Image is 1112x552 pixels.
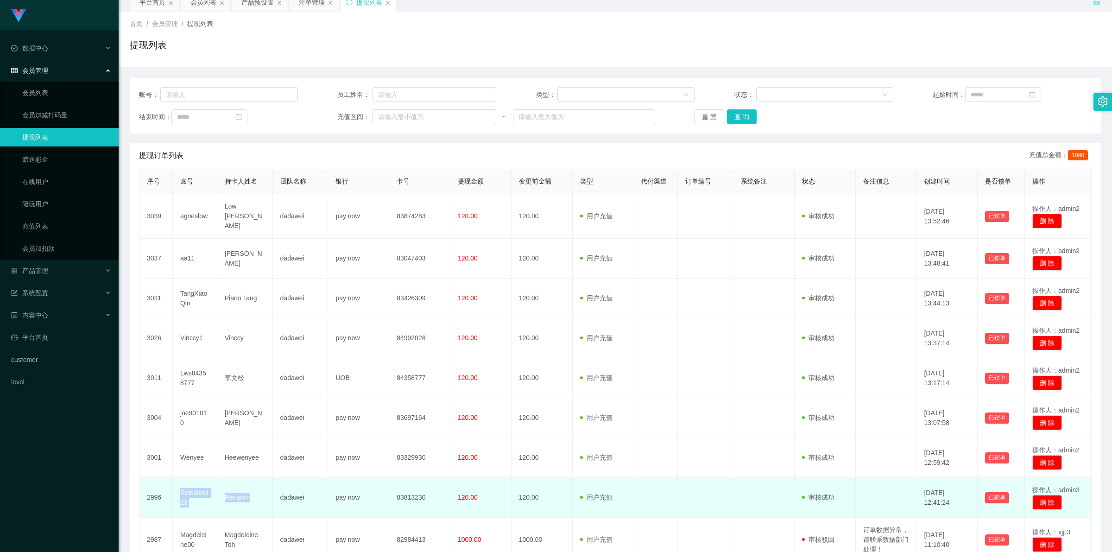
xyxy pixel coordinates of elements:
span: 120.00 [458,454,478,461]
span: 类型： [536,90,558,100]
span: 120.00 [458,374,478,381]
span: 审核成功 [802,414,834,421]
h1: 提现列表 [130,38,167,52]
div: 充值总金额： [1029,150,1092,161]
td: dadawei [273,398,329,438]
span: 操作人：xjp3 [1032,528,1070,536]
button: 重 置 [695,109,724,124]
span: 审核驳回 [802,536,834,543]
button: 已锁单 [985,373,1009,384]
img: logo.9652507e.png [11,9,26,22]
span: 卡号 [397,178,410,185]
td: 3026 [139,318,173,358]
button: 删 除 [1032,455,1062,470]
span: 用户充值 [580,454,613,461]
td: 84358777 [389,358,450,398]
td: Reinalim [217,478,273,518]
span: 操作人：admin2 [1032,446,1080,454]
td: 3011 [139,358,173,398]
button: 删 除 [1032,296,1062,311]
input: 请输入最小值为 [373,109,496,124]
td: 120.00 [512,438,573,478]
a: 会员列表 [22,83,111,102]
i: 图标: calendar [235,114,242,120]
button: 查 询 [727,109,757,124]
span: 持卡人姓名 [225,178,257,185]
td: [PERSON_NAME] [217,239,273,279]
span: 起始时间： [933,90,965,100]
a: 提现列表 [22,128,111,146]
span: 1000.00 [458,536,481,543]
i: 图标: appstore-o [11,267,18,274]
span: 会员管理 [11,67,48,74]
td: Low [PERSON_NAME] [217,194,273,239]
span: 提现订单列表 [139,150,183,161]
td: [DATE] 12:59:42 [916,438,978,478]
td: [DATE] 12:41:24 [916,478,978,518]
a: 图标: dashboard平台首页 [11,328,111,347]
td: Wenyee [173,438,217,478]
button: 删 除 [1032,214,1062,228]
span: 数据中心 [11,44,48,52]
td: 83329930 [389,438,450,478]
td: 83874283 [389,194,450,239]
td: dadawei [273,279,329,318]
td: pay now [328,438,389,478]
span: 用户充值 [580,536,613,543]
td: [DATE] 13:48:41 [916,239,978,279]
span: ~ [496,112,513,122]
td: dadawei [273,318,329,358]
span: 银行 [335,178,348,185]
td: 李文松 [217,358,273,398]
span: 状态： [734,90,756,100]
td: pay now [328,279,389,318]
span: 操作人：admin2 [1032,205,1080,212]
td: [DATE] 13:07:58 [916,398,978,438]
input: 请输入 [373,87,496,102]
td: Reinalim123 [173,478,217,518]
span: 系统备注 [741,178,767,185]
td: 83813230 [389,478,450,518]
i: 图标: table [11,67,18,74]
td: dadawei [273,194,329,239]
td: Heewenyee [217,438,273,478]
span: 审核成功 [802,454,834,461]
td: 3001 [139,438,173,478]
span: 审核成功 [802,494,834,501]
span: 用户充值 [580,254,613,262]
span: 审核成功 [802,294,834,302]
i: 图标: down [882,92,888,98]
span: 120.00 [458,212,478,220]
button: 删 除 [1032,336,1062,350]
td: Vinccy1 [173,318,217,358]
span: 序号 [147,178,160,185]
i: 图标: setting [1098,96,1108,107]
span: 操作人：admin3 [1032,486,1080,494]
i: 图标: check-circle-o [11,45,18,51]
span: 1090 [1068,150,1088,160]
span: 审核成功 [802,374,834,381]
span: 120.00 [458,414,478,421]
span: 内容中心 [11,311,48,319]
button: 已锁单 [985,412,1009,424]
span: 产品管理 [11,267,48,274]
a: 赠送彩金 [22,150,111,169]
span: 120.00 [458,494,478,501]
td: [DATE] 13:52:46 [916,194,978,239]
span: 员工姓名： [337,90,373,100]
i: 图标: down [683,92,689,98]
a: 充值列表 [22,217,111,235]
i: 图标: form [11,290,18,296]
td: dadawei [273,239,329,279]
a: 会员加减打码量 [22,106,111,124]
button: 删 除 [1032,375,1062,390]
span: 操作人：admin2 [1032,367,1080,374]
button: 删 除 [1032,256,1062,271]
button: 删 除 [1032,495,1062,510]
button: 已锁单 [985,534,1009,546]
td: 120.00 [512,318,573,358]
td: dadawei [273,438,329,478]
span: 充值区间： [337,112,373,122]
td: agneslow [173,194,217,239]
td: [DATE] 13:44:13 [916,279,978,318]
